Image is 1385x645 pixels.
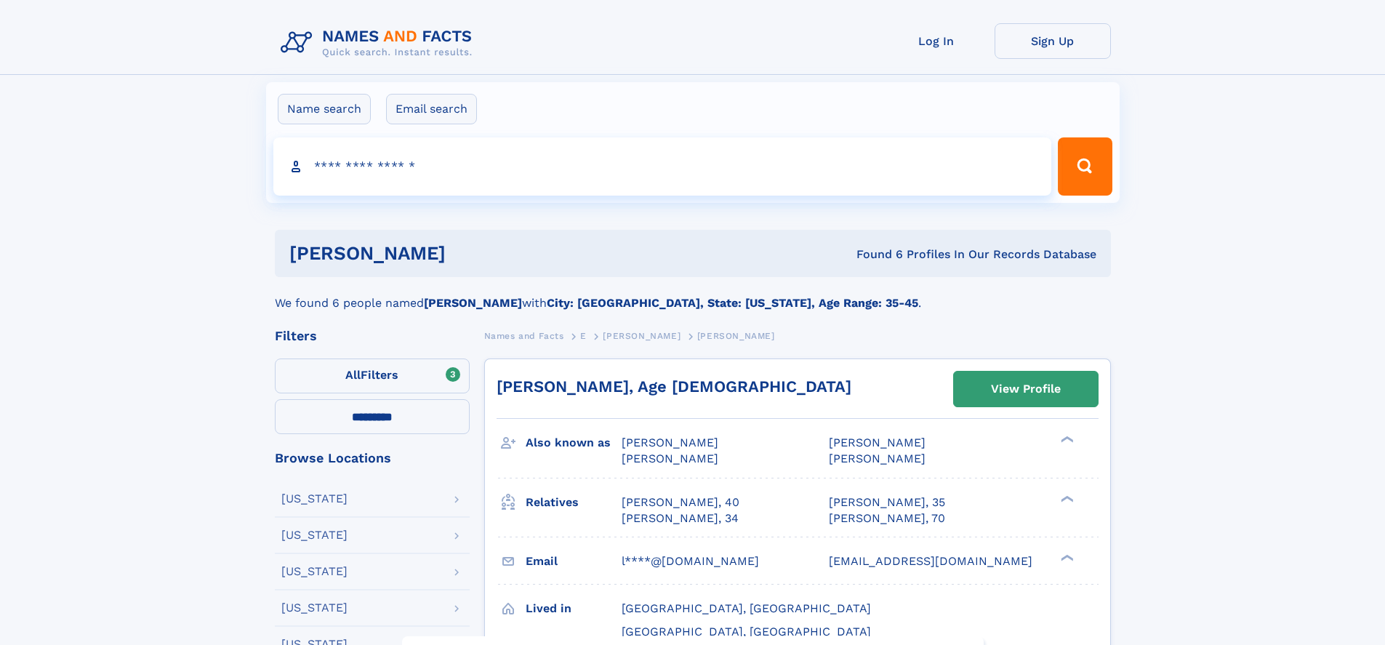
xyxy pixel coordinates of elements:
[603,326,681,345] a: [PERSON_NAME]
[281,493,348,505] div: [US_STATE]
[275,358,470,393] label: Filters
[829,452,926,465] span: [PERSON_NAME]
[275,277,1111,312] div: We found 6 people named with .
[281,529,348,541] div: [US_STATE]
[829,494,945,510] a: [PERSON_NAME], 35
[345,368,361,382] span: All
[622,625,871,638] span: [GEOGRAPHIC_DATA], [GEOGRAPHIC_DATA]
[622,510,739,526] a: [PERSON_NAME], 34
[991,372,1061,406] div: View Profile
[603,331,681,341] span: [PERSON_NAME]
[526,596,622,621] h3: Lived in
[651,247,1096,263] div: Found 6 Profiles In Our Records Database
[526,430,622,455] h3: Also known as
[829,554,1032,568] span: [EMAIL_ADDRESS][DOMAIN_NAME]
[622,601,871,615] span: [GEOGRAPHIC_DATA], [GEOGRAPHIC_DATA]
[281,602,348,614] div: [US_STATE]
[526,549,622,574] h3: Email
[622,452,718,465] span: [PERSON_NAME]
[1057,494,1075,503] div: ❯
[424,296,522,310] b: [PERSON_NAME]
[622,436,718,449] span: [PERSON_NAME]
[275,329,470,342] div: Filters
[275,23,484,63] img: Logo Names and Facts
[278,94,371,124] label: Name search
[1057,435,1075,444] div: ❯
[275,452,470,465] div: Browse Locations
[1058,137,1112,196] button: Search Button
[954,372,1098,406] a: View Profile
[497,377,851,396] a: [PERSON_NAME], Age [DEMOGRAPHIC_DATA]
[995,23,1111,59] a: Sign Up
[829,510,945,526] a: [PERSON_NAME], 70
[281,566,348,577] div: [US_STATE]
[273,137,1052,196] input: search input
[386,94,477,124] label: Email search
[829,436,926,449] span: [PERSON_NAME]
[580,326,587,345] a: E
[622,494,739,510] a: [PERSON_NAME], 40
[878,23,995,59] a: Log In
[1057,553,1075,562] div: ❯
[526,490,622,515] h3: Relatives
[547,296,918,310] b: City: [GEOGRAPHIC_DATA], State: [US_STATE], Age Range: 35-45
[484,326,564,345] a: Names and Facts
[580,331,587,341] span: E
[697,331,775,341] span: [PERSON_NAME]
[289,244,651,263] h1: [PERSON_NAME]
